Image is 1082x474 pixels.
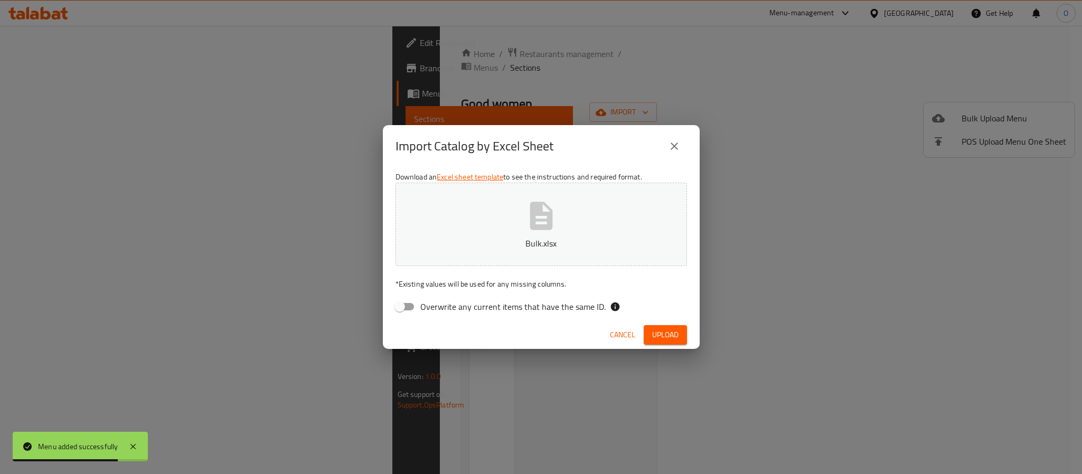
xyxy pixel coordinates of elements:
span: Overwrite any current items that have the same ID. [420,300,606,313]
span: Cancel [610,328,635,342]
a: Excel sheet template [437,170,503,184]
svg: If the overwrite option isn't selected, then the items that match an existing ID will be ignored ... [610,301,620,312]
h2: Import Catalog by Excel Sheet [396,138,553,155]
span: Upload [652,328,679,342]
button: Bulk.xlsx [396,183,687,266]
p: Existing values will be used for any missing columns. [396,279,687,289]
button: Cancel [606,325,639,345]
div: Menu added successfully [38,441,118,452]
button: Upload [644,325,687,345]
p: Bulk.xlsx [412,237,671,250]
button: close [662,134,687,159]
div: Download an to see the instructions and required format. [383,167,700,320]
